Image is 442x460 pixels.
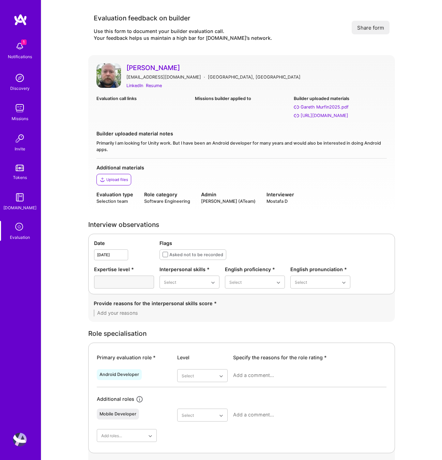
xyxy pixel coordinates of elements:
[96,164,387,171] div: Additional materials
[208,73,301,81] div: [GEOGRAPHIC_DATA], [GEOGRAPHIC_DATA]
[159,240,389,247] div: Flags
[97,354,172,361] div: Primary evaluation role *
[100,411,136,417] div: Mobile Developer
[294,112,387,119] a: [URL][DOMAIN_NAME]
[21,39,27,45] span: 1
[13,132,27,145] img: Invite
[106,177,128,182] div: Upload files
[229,279,242,286] div: Select
[126,63,387,72] a: [PERSON_NAME]
[201,191,256,198] div: Admin
[13,221,26,234] i: icon SelectionTeam
[10,85,30,92] div: Discovery
[97,395,134,403] div: Additional roles
[301,103,349,111] div: Gareth Murfin2025.pdf
[13,101,27,115] img: teamwork
[94,266,154,273] div: Expertise level *
[15,145,25,152] div: Invite
[96,63,121,88] img: User Avatar
[13,191,27,204] img: guide book
[96,198,133,204] div: Selection team
[233,354,386,361] div: Specify the reasons for the role rating *
[294,113,299,118] i: https://www.garethmurfin.com/
[14,14,27,26] img: logo
[266,198,294,204] div: Mostafa D
[8,53,32,60] div: Notifications
[126,73,201,81] div: [EMAIL_ADDRESS][DOMAIN_NAME]
[295,279,307,286] div: Select
[94,240,154,247] div: Date
[100,177,105,182] i: icon Upload2
[96,63,121,89] a: User Avatar
[100,372,139,377] div: Android Developer
[169,251,223,258] div: Asked not to be recorded
[88,221,395,228] div: Interview observations
[204,73,205,81] div: ·
[13,71,27,85] img: discovery
[177,354,228,361] div: Level
[182,412,194,419] div: Select
[88,330,395,337] div: Role specialisation
[201,198,256,204] div: [PERSON_NAME] (ATeam)
[16,165,24,171] img: tokens
[352,21,390,34] button: Share form
[96,95,189,102] div: Evaluation call links
[12,115,28,122] div: Missions
[219,414,223,417] i: icon Chevron
[96,191,133,198] div: Evaluation type
[266,191,294,198] div: Interviewer
[101,432,122,439] div: Add roles...
[294,95,387,102] div: Builder uploaded materials
[10,234,30,241] div: Evaluation
[342,281,346,284] i: icon Chevron
[146,82,162,89] a: Resume
[13,433,27,446] img: User Avatar
[149,434,152,438] i: icon Chevron
[294,104,299,110] i: Gareth Murfin2025.pdf
[182,372,194,379] div: Select
[3,204,36,211] div: [DOMAIN_NAME]
[301,112,348,119] div: https://www.garethmurfin.com/
[11,433,28,446] a: User Avatar
[211,281,215,284] i: icon Chevron
[94,14,272,22] div: Evaluation feedback on builder
[195,95,288,102] div: Missions builder applied to
[290,266,350,273] div: English pronunciation *
[13,39,27,53] img: bell
[164,279,176,286] div: Select
[13,174,27,181] div: Tokens
[96,140,387,153] div: Primarily I am looking for Unity work. But I have been an Android developer for many years and wo...
[159,266,219,273] div: Interpersonal skills *
[136,395,143,403] i: icon Info
[94,300,390,307] div: Provide reasons for the interpersonal skills score *
[144,191,190,198] div: Role category
[96,130,387,137] div: Builder uploaded material notes
[144,198,190,204] div: Software Engineering
[225,266,285,273] div: English proficiency *
[94,28,272,42] div: Use this form to document your builder evaluation call. Your feedback helps us maintain a high ba...
[277,281,280,284] i: icon Chevron
[126,82,143,89] a: LinkedIn
[294,103,387,111] a: Gareth Murfin2025.pdf
[219,375,223,378] i: icon Chevron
